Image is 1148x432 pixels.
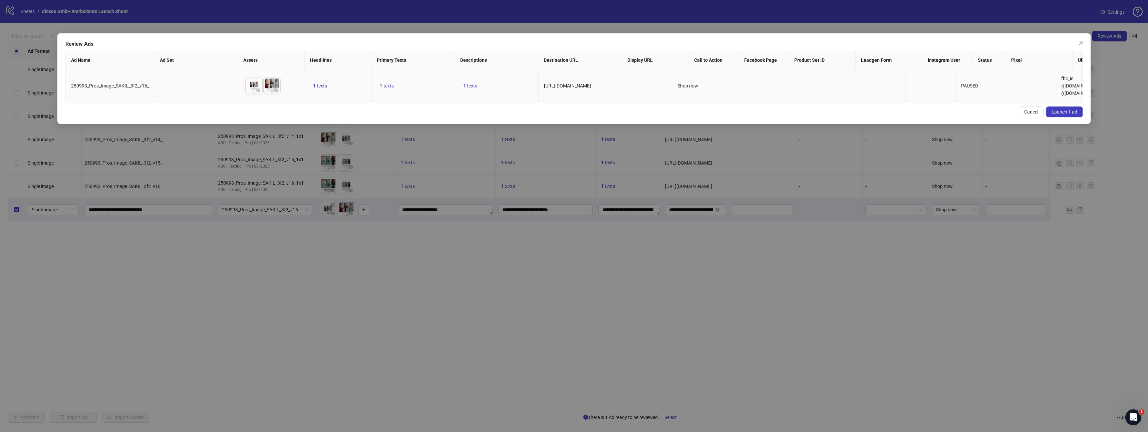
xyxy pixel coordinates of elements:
[994,82,1050,89] div: -
[371,51,455,69] th: Primary Texts
[305,51,371,69] th: Headlines
[789,51,856,69] th: Product Set ID
[65,40,1083,48] div: Review Ads
[689,51,739,69] th: Call to Action
[922,51,972,69] th: Instagram User
[1052,109,1077,115] span: Launch 1 ad
[538,51,622,69] th: Destination URL
[961,83,978,88] span: PAUSED
[677,83,698,88] span: Shop now
[238,51,305,69] th: Assets
[455,51,538,69] th: Descriptions
[544,83,591,88] span: [URL][DOMAIN_NAME]
[1079,40,1084,45] span: close
[264,77,280,94] img: Asset 2
[310,82,330,90] button: 1 texts
[274,88,279,92] span: eye
[739,51,789,69] th: Facebook Page
[66,51,155,69] th: Ad Name
[856,51,922,69] th: Leadgen Form
[272,86,280,94] button: Preview
[256,88,261,92] span: eye
[1125,409,1141,425] iframe: Intercom live chat
[622,51,689,69] th: Display URL
[1019,106,1044,117] button: Cancel
[246,77,262,94] img: Asset 1
[1061,76,1125,96] span: fbc_id={{[DOMAIN_NAME]}}&h_ad_id={{[DOMAIN_NAME]}}
[160,82,233,89] div: -
[844,82,900,89] div: -
[911,82,950,89] div: -
[71,83,149,88] span: 250993_Pros_Image_SAKIL_3f2_v16_
[155,51,238,69] th: Ad Set
[1046,106,1083,117] button: Launch 1 ad
[380,83,394,88] span: 1 texts
[972,51,1006,69] th: Status
[313,83,327,88] span: 1 texts
[1076,37,1087,48] button: Close
[377,82,396,90] button: 1 texts
[1139,409,1144,415] span: 1
[463,83,477,88] span: 1 texts
[728,82,767,89] div: -
[254,86,262,94] button: Preview
[1006,51,1073,69] th: Pixel
[461,82,480,90] button: 1 texts
[1024,109,1038,115] span: Cancel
